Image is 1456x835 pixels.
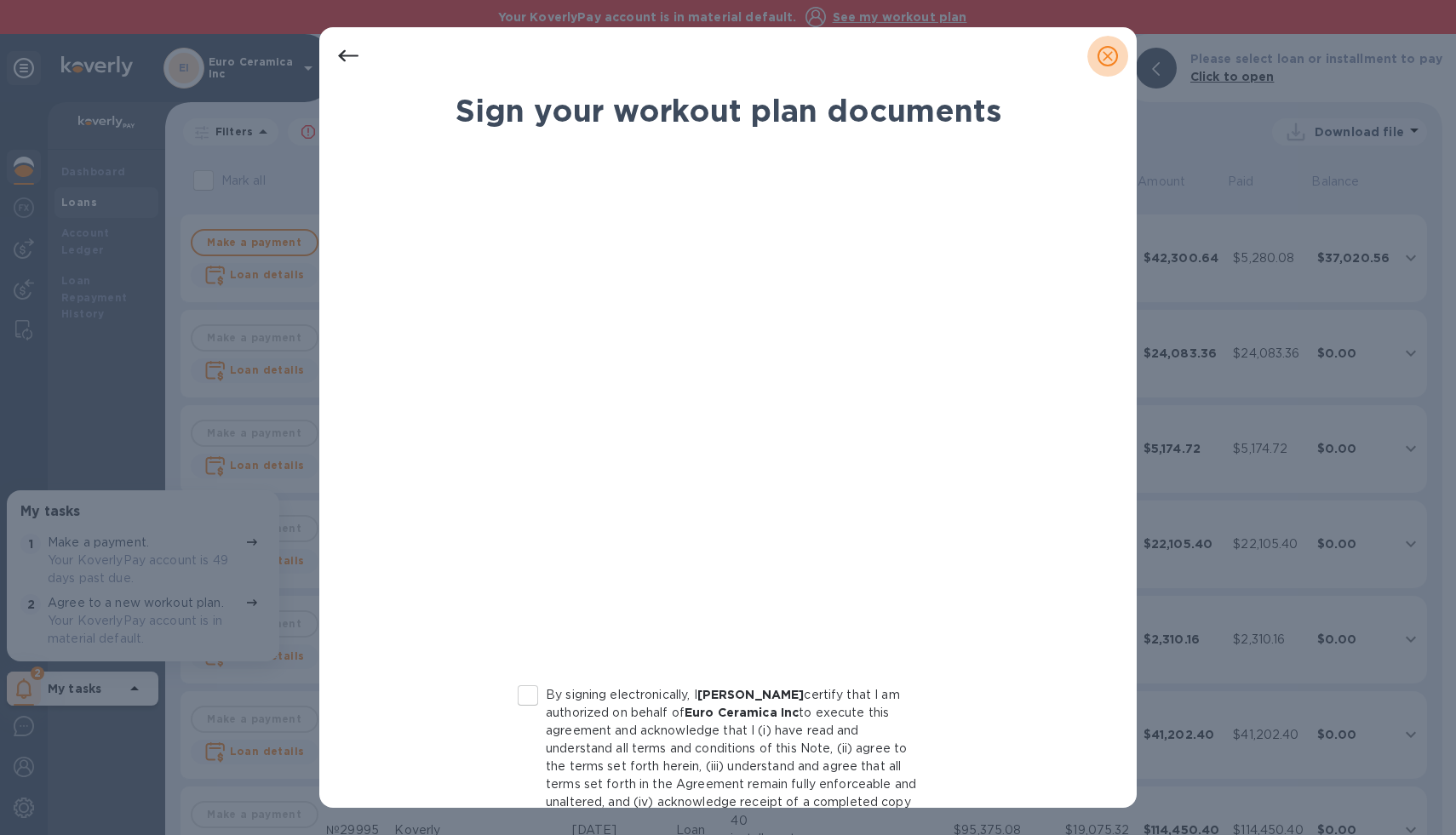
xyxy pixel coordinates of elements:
[697,688,805,701] b: [PERSON_NAME]
[456,92,1001,129] b: Sign your workout plan documents
[1087,36,1128,77] button: close
[1371,753,1456,835] iframe: Chat Widget
[546,686,927,829] p: By signing electronically, I certify that I am authorized on behalf of to execute this agreement ...
[685,706,799,719] b: Euro Ceramica Inc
